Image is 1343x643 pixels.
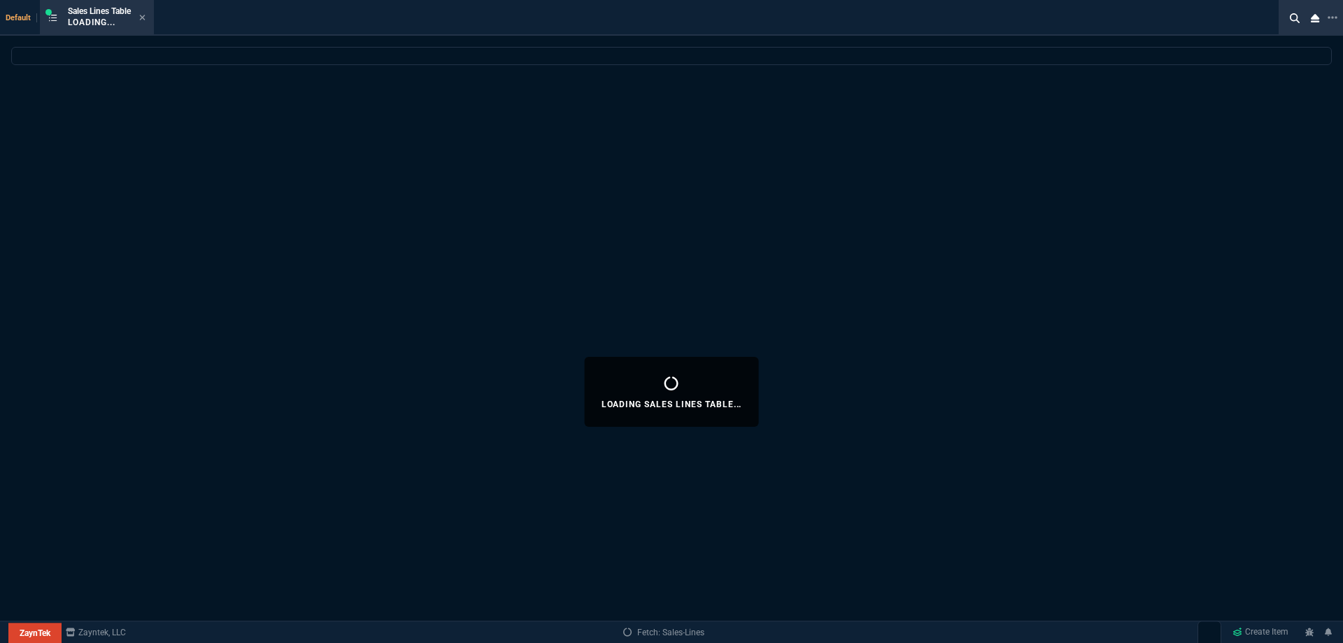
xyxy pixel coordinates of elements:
p: Loading... [68,17,131,28]
nx-icon: Open New Tab [1328,11,1337,24]
p: Loading Sales Lines Table... [602,399,742,410]
a: Fetch: Sales-Lines [623,626,704,639]
nx-icon: Close Tab [139,13,145,24]
nx-icon: Search [1284,10,1305,27]
a: Create Item [1227,622,1294,643]
span: Sales Lines Table [68,6,131,16]
a: msbcCompanyName [62,626,130,639]
span: Default [6,13,37,22]
nx-icon: Close Workbench [1305,10,1325,27]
